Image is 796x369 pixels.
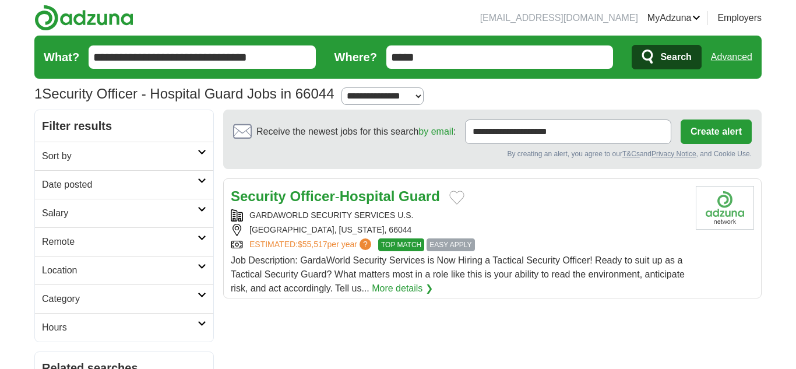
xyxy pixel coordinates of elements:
a: Privacy Notice [651,150,696,158]
span: Search [660,45,691,69]
h2: Date posted [42,178,198,192]
h2: Filter results [35,110,213,142]
span: EASY APPLY [427,238,474,251]
a: Category [35,284,213,313]
h2: Sort by [42,149,198,163]
a: T&Cs [622,150,640,158]
div: [GEOGRAPHIC_DATA], [US_STATE], 66044 [231,224,686,236]
h2: Location [42,263,198,277]
a: Remote [35,227,213,256]
label: What? [44,48,79,66]
strong: Hospital [340,188,395,204]
button: Create alert [681,120,752,144]
h2: Hours [42,321,198,335]
span: $55,517 [298,240,327,249]
span: TOP MATCH [378,238,424,251]
label: Where? [334,48,377,66]
a: Employers [717,11,762,25]
a: Location [35,256,213,284]
div: By creating an alert, you agree to our and , and Cookie Use. [233,149,752,159]
span: Receive the newest jobs for this search : [256,125,456,139]
button: Search [632,45,701,69]
a: ESTIMATED:$55,517per year? [249,238,374,251]
strong: Officer [290,188,334,204]
img: Company logo [696,186,754,230]
h2: Salary [42,206,198,220]
a: Date posted [35,170,213,199]
h2: Remote [42,235,198,249]
span: Job Description: GardaWorld Security Services is Now Hiring a Tactical Security Officer! Ready to... [231,255,685,293]
a: More details ❯ [372,282,433,296]
a: Advanced [711,45,752,69]
a: Salary [35,199,213,227]
span: 1 [34,83,42,104]
li: [EMAIL_ADDRESS][DOMAIN_NAME] [480,11,638,25]
a: Hours [35,313,213,342]
a: Security Officer-Hospital Guard [231,188,440,204]
button: Add to favorite jobs [449,191,464,205]
strong: Security [231,188,286,204]
a: Sort by [35,142,213,170]
div: GARDAWORLD SECURITY SERVICES U.S. [231,209,686,222]
span: ? [360,238,371,250]
h1: Security Officer - Hospital Guard Jobs in 66044 [34,86,334,101]
img: Adzuna logo [34,5,133,31]
h2: Category [42,292,198,306]
strong: Guard [399,188,440,204]
a: MyAdzuna [647,11,701,25]
a: by email [418,126,453,136]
